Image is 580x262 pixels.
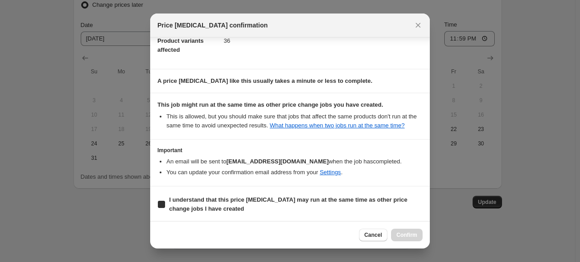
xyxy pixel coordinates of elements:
[166,112,423,130] li: This is allowed, but you should make sure that jobs that affect the same products don ' t run at ...
[157,37,204,53] span: Product variants affected
[224,29,423,53] dd: 36
[166,168,423,177] li: You can update your confirmation email address from your .
[364,231,382,239] span: Cancel
[169,196,407,212] b: I understand that this price [MEDICAL_DATA] may run at the same time as other price change jobs I...
[270,122,405,129] a: What happens when two jobs run at the same time?
[359,229,387,241] button: Cancel
[157,101,383,108] b: This job might run at the same time as other price change jobs you have created.
[166,157,423,166] li: An email will be sent to when the job has completed .
[157,147,423,154] h3: Important
[412,19,424,32] button: Close
[157,77,373,84] b: A price [MEDICAL_DATA] like this usually takes a minute or less to complete.
[320,169,341,176] a: Settings
[157,21,268,30] span: Price [MEDICAL_DATA] confirmation
[226,158,329,165] b: [EMAIL_ADDRESS][DOMAIN_NAME]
